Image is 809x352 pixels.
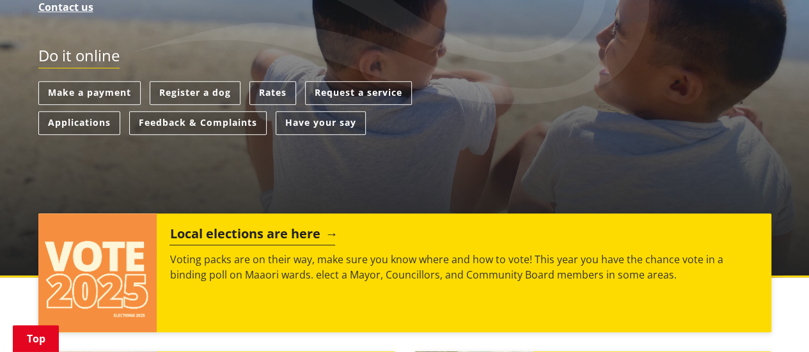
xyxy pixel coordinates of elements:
[129,111,267,135] a: Feedback & Complaints
[38,81,141,105] a: Make a payment
[150,81,240,105] a: Register a dog
[13,325,59,352] a: Top
[169,252,758,282] p: Voting packs are on their way, make sure you know where and how to vote! This year you have the c...
[38,213,157,332] img: Vote 2025
[305,81,412,105] a: Request a service
[38,213,771,332] a: Local elections are here Voting packs are on their way, make sure you know where and how to vote!...
[38,111,120,135] a: Applications
[169,226,335,245] h2: Local elections are here
[249,81,296,105] a: Rates
[276,111,366,135] a: Have your say
[38,47,120,69] h2: Do it online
